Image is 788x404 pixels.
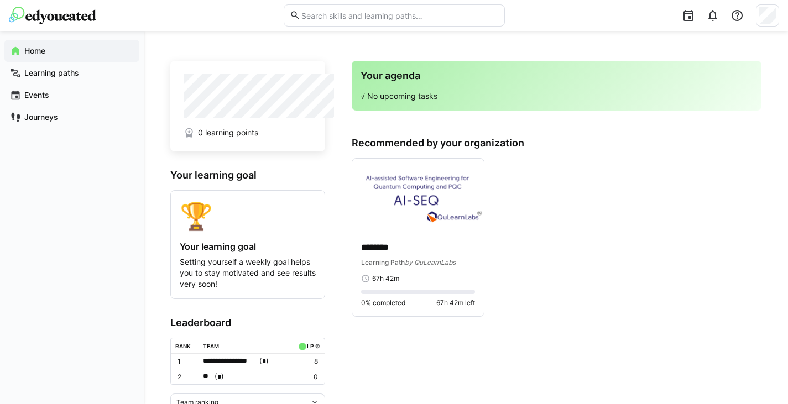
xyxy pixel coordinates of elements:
p: 8 [296,357,318,366]
p: 0 [296,372,318,381]
div: Team [203,343,219,349]
a: ø [315,340,320,350]
p: √ No upcoming tasks [361,91,753,102]
div: 🏆 [180,200,316,232]
h4: Your learning goal [180,241,316,252]
p: 2 [178,372,194,381]
div: LP [307,343,314,349]
span: 67h 42m [372,274,399,283]
span: by QuLearnLabs [405,258,456,266]
span: 67h 42m left [436,298,475,307]
img: image [352,159,484,233]
h3: Leaderboard [170,317,325,329]
input: Search skills and learning paths… [300,11,498,20]
span: 0 learning points [198,127,258,138]
span: ( ) [215,371,224,382]
span: Learning Path [361,258,405,266]
h3: Recommended by your organization [352,137,761,149]
p: Setting yourself a weekly goal helps you to stay motivated and see results very soon! [180,256,316,290]
h3: Your learning goal [170,169,325,181]
span: 0% completed [361,298,405,307]
div: Rank [175,343,191,349]
span: ( ) [259,355,269,367]
h3: Your agenda [361,70,753,82]
p: 1 [178,357,194,366]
